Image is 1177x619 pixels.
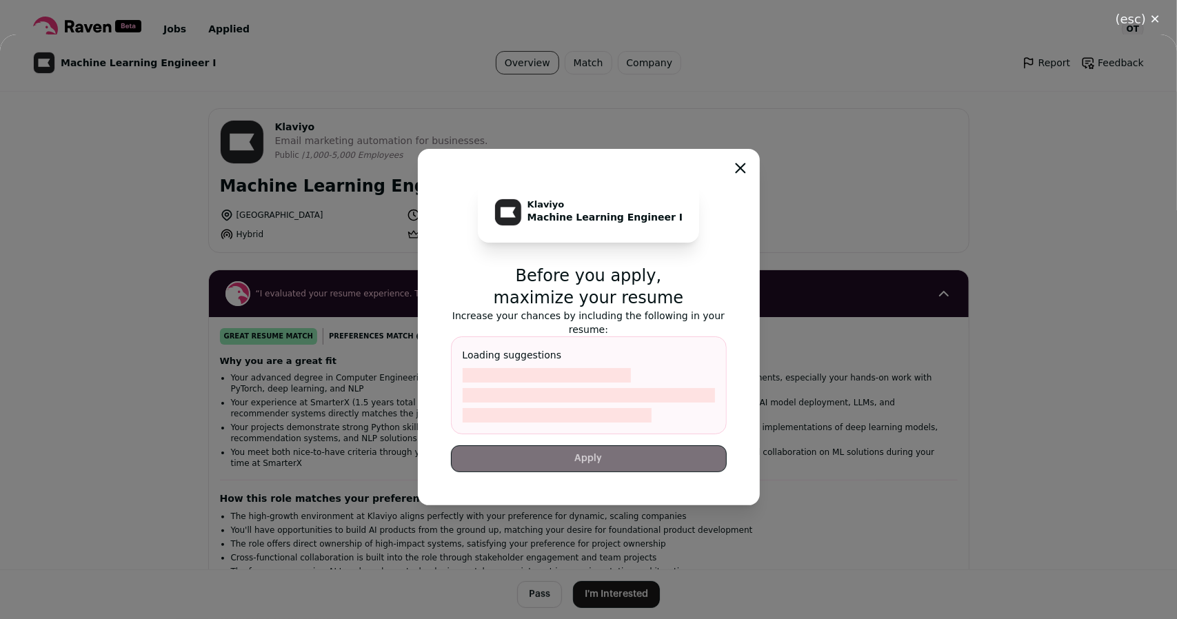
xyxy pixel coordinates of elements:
img: ce5bb112137e9fa6fac42524d9652fe807834fc36a204334b59d05f2cc57c70d.jpg [495,199,521,225]
p: Before you apply, maximize your resume [451,265,727,309]
p: Klaviyo [527,199,683,210]
div: Loading suggestions [451,336,727,434]
p: Machine Learning Engineer I [527,210,683,225]
button: Close modal [735,163,746,174]
p: Increase your chances by including the following in your resume: [451,309,727,336]
button: Close modal [1099,4,1177,34]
